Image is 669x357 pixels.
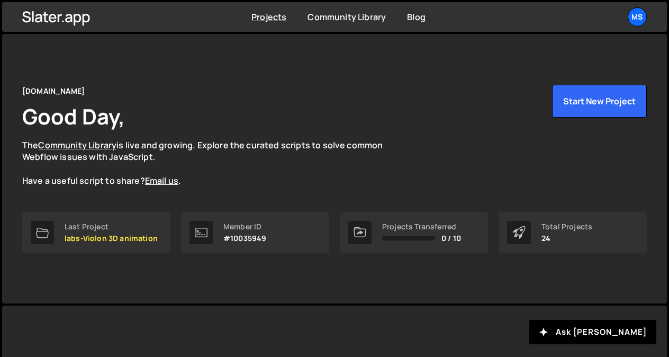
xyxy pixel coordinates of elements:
[441,234,461,243] span: 0 / 10
[22,139,403,187] p: The is live and growing. Explore the curated scripts to solve common Webflow issues with JavaScri...
[22,85,85,97] div: [DOMAIN_NAME]
[628,7,647,26] a: ms
[22,102,125,131] h1: Good Day,
[541,234,592,243] p: 24
[251,11,286,23] a: Projects
[38,139,116,151] a: Community Library
[308,11,386,23] a: Community Library
[541,222,592,231] div: Total Projects
[407,11,426,23] a: Blog
[22,212,170,253] a: Last Project labs-Violon 3D animation
[382,222,461,231] div: Projects Transferred
[529,320,656,344] button: Ask [PERSON_NAME]
[145,175,178,186] a: Email us
[65,222,158,231] div: Last Project
[65,234,158,243] p: labs-Violon 3D animation
[223,234,266,243] p: #10035949
[223,222,266,231] div: Member ID
[552,85,647,118] button: Start New Project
